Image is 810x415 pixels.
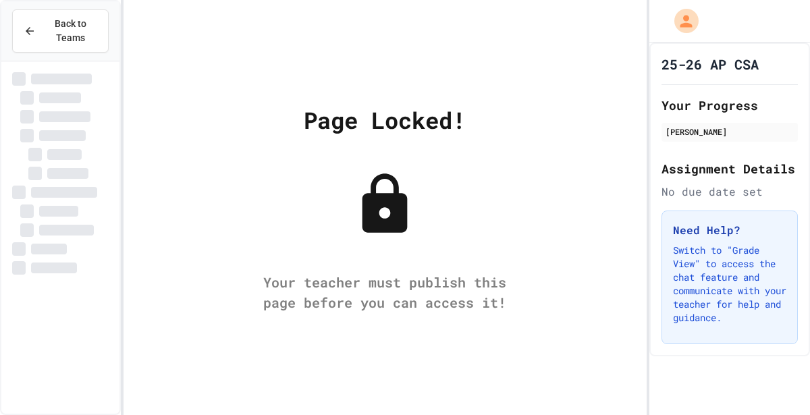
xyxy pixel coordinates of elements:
div: Page Locked! [304,103,466,137]
h3: Need Help? [673,222,786,238]
div: My Account [660,5,702,36]
h1: 25-26 AP CSA [661,55,759,74]
div: [PERSON_NAME] [666,126,794,138]
p: Switch to "Grade View" to access the chat feature and communicate with your teacher for help and ... [673,244,786,325]
div: Your teacher must publish this page before you can access it! [250,272,520,312]
span: Back to Teams [44,17,97,45]
h2: Assignment Details [661,159,798,178]
button: Back to Teams [12,9,109,53]
div: No due date set [661,184,798,200]
h2: Your Progress [661,96,798,115]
